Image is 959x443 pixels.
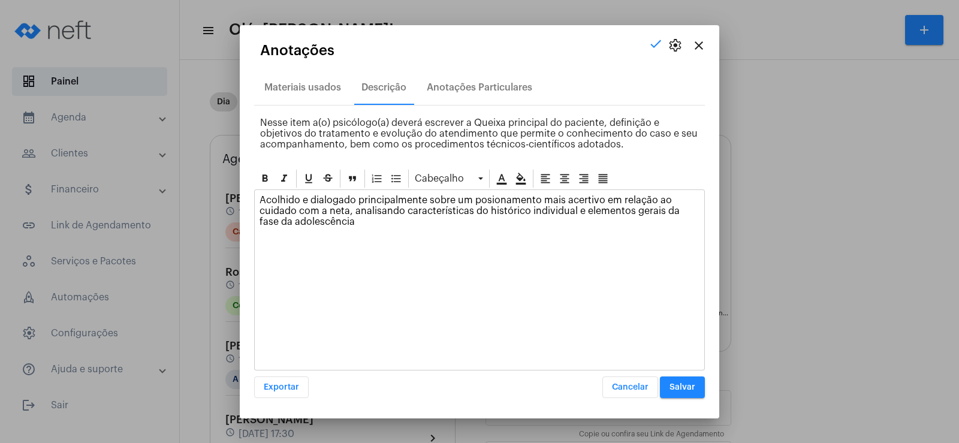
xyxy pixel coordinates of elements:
div: Blockquote [343,170,361,188]
span: Nesse item a(o) psicólogo(a) deverá escrever a Queixa principal do paciente, definição e objetivo... [260,118,698,149]
div: Strike [319,170,337,188]
button: settings [663,34,687,58]
span: Salvar [670,383,695,391]
div: Materiais usados [264,82,341,93]
p: Acolhido e dialogado principalmente sobre um posionamento mais acertivo em relação ao cuidado com... [260,195,699,227]
div: Alinhar ao centro [556,170,574,188]
div: Sublinhado [300,170,318,188]
div: Itálico [275,170,293,188]
div: Alinhar à direita [575,170,593,188]
div: Alinhar à esquerda [536,170,554,188]
div: Anotações Particulares [427,82,532,93]
div: Cor do texto [493,170,511,188]
span: Cancelar [612,383,649,391]
span: Exportar [264,383,299,391]
button: Salvar [660,376,705,398]
div: Bullet List [387,170,405,188]
button: Cancelar [602,376,658,398]
div: Cor de fundo [512,170,530,188]
div: Ordered List [368,170,386,188]
span: settings [668,38,682,53]
mat-icon: close [692,38,706,53]
span: Anotações [260,43,334,58]
button: Exportar [254,376,309,398]
div: Negrito [256,170,274,188]
div: Cabeçalho [412,170,486,188]
div: Alinhar justificado [594,170,612,188]
div: Descrição [361,82,406,93]
mat-icon: check [649,37,663,51]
